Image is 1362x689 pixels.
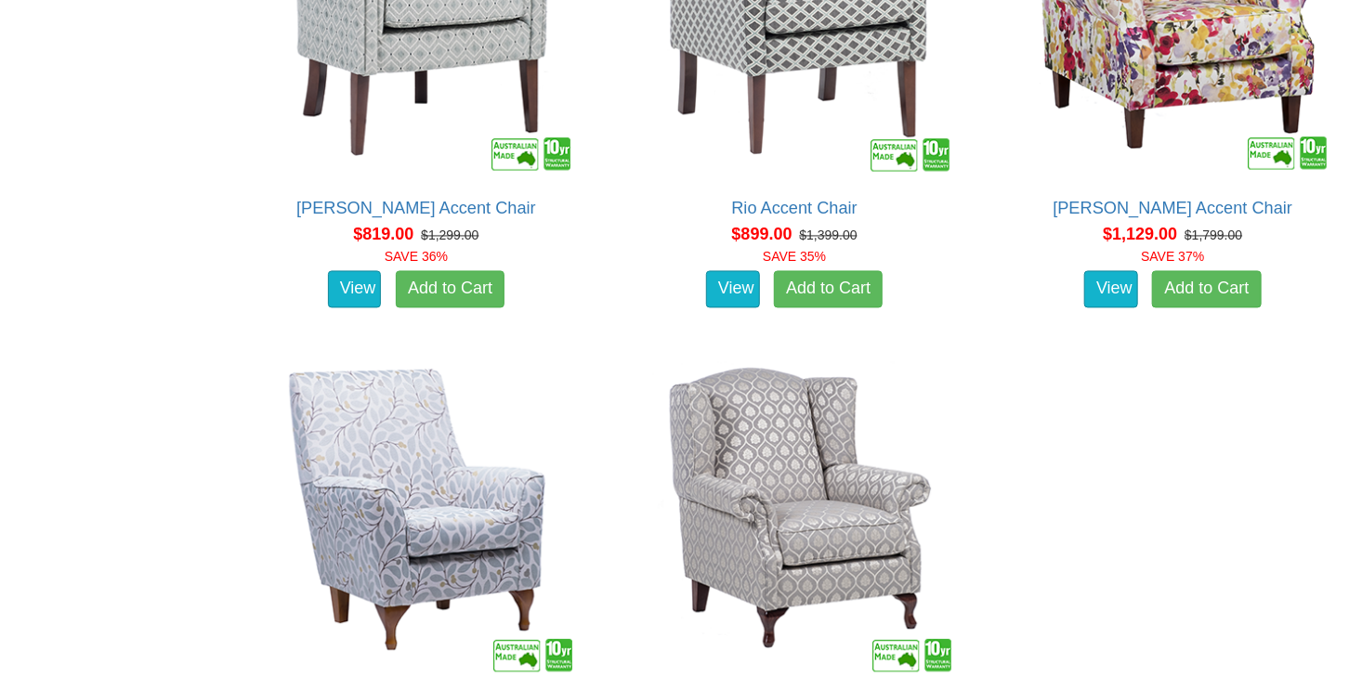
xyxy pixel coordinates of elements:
del: $1,299.00 [421,228,478,243]
span: $819.00 [353,226,413,244]
del: $1,799.00 [1185,228,1242,243]
a: [PERSON_NAME] Accent Chair [1054,200,1293,218]
a: [PERSON_NAME] Accent Chair [296,200,536,218]
font: SAVE 36% [385,250,448,265]
del: $1,399.00 [799,228,857,243]
font: SAVE 37% [1141,250,1204,265]
a: View [706,271,760,308]
a: Add to Cart [396,271,504,308]
img: Coventry Accent Chair [251,352,581,682]
img: Winston Wing Chair [630,352,960,682]
a: View [328,271,382,308]
span: $1,129.00 [1103,226,1177,244]
a: Add to Cart [774,271,883,308]
span: $899.00 [732,226,792,244]
a: View [1084,271,1138,308]
font: SAVE 35% [763,250,826,265]
a: Rio Accent Chair [731,200,857,218]
a: Add to Cart [1152,271,1261,308]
